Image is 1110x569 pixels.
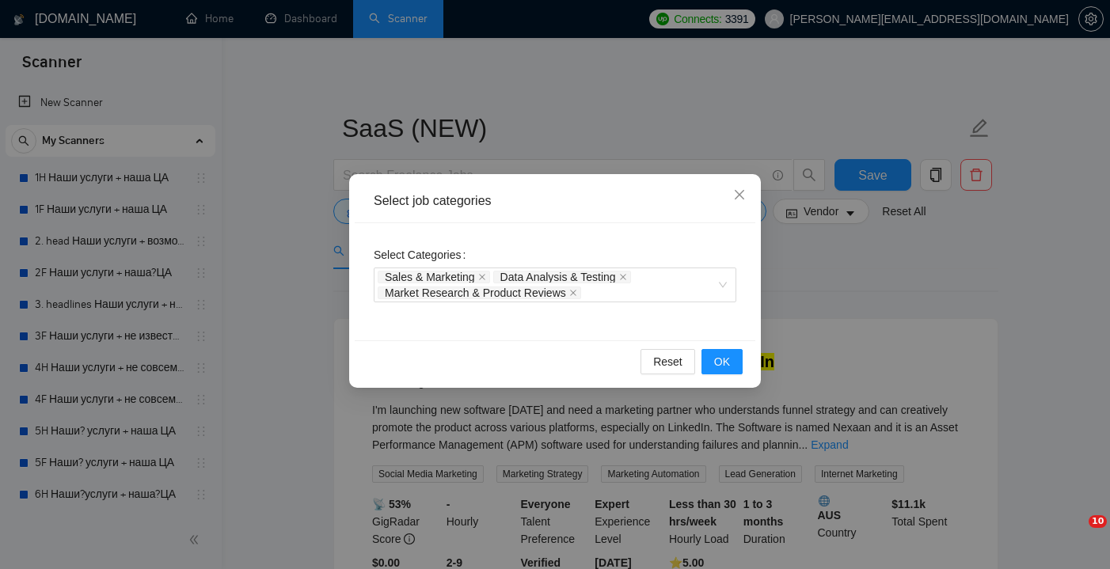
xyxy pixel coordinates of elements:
span: Market Research & Product Reviews [378,286,581,299]
span: 10 [1089,515,1107,528]
label: Select Categories [374,242,472,267]
iframe: Intercom live chat [1056,515,1094,553]
span: Data Analysis & Testing [493,271,631,283]
span: Sales & Marketing [378,271,490,283]
span: close [569,289,577,297]
span: Sales & Marketing [385,271,475,283]
div: Select job categories [374,192,736,210]
button: Reset [641,349,695,374]
span: Market Research & Product Reviews [385,287,566,298]
span: Reset [653,353,682,370]
span: close [733,188,746,201]
span: close [478,273,486,281]
span: Data Analysis & Testing [500,271,616,283]
span: OK [714,353,730,370]
button: Close [718,174,761,217]
span: close [619,273,627,281]
button: OK [701,349,743,374]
